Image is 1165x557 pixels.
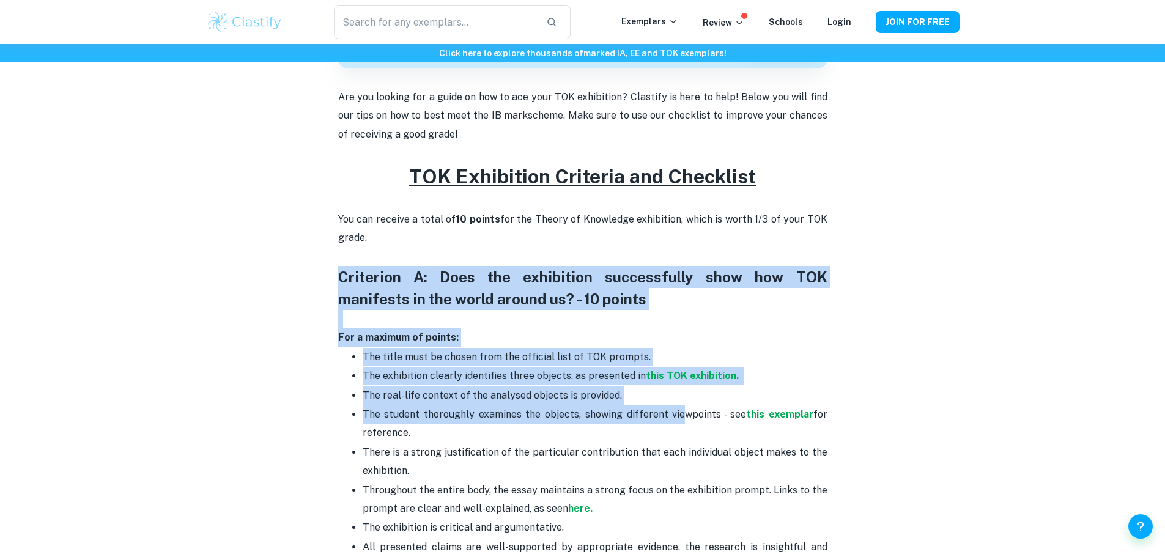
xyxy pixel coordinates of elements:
img: Clastify logo [206,10,284,34]
strong: 10 points [456,213,500,225]
p: The exhibition clearly identifies three objects, as presented in [363,367,827,385]
p: You can receive a total of for the Theory of Knowledge exhibition, which is worth 1/3 of your TOK... [338,210,827,266]
button: JOIN FOR FREE [876,11,960,33]
u: TOK Exhibition Criteria and Checklist [409,165,756,188]
a: Schools [769,17,803,27]
p: Are you looking for a guide on how to ace your TOK exhibition? Clastify is here to help! Below yo... [338,88,827,144]
p: The real-life context of the analysed objects is provided. [363,386,827,405]
h3: Criterion A: Does the exhibition successfully show how TOK manifests in the world around us? - 10... [338,266,827,310]
p: There is a strong justification of the particular contribution that each individual object makes ... [363,443,827,481]
p: Throughout the entire body, the essay maintains a strong focus on the exhibition prompt. Links to... [363,481,827,518]
strong: For a maximum of points: [338,331,459,343]
a: Login [827,17,851,27]
a: this TOK exhibition. [646,370,739,382]
p: Review [703,16,744,29]
input: Search for any exemplars... [334,5,536,39]
p: The exhibition is critical and argumentative. [363,518,827,537]
button: Help and Feedback [1128,514,1153,539]
p: Exemplars [621,15,678,28]
a: here. [568,503,593,514]
h6: Click here to explore thousands of marked IA, EE and TOK exemplars ! [2,46,1163,60]
p: The title must be chosen from the official list of TOK prompts. [363,348,827,366]
p: The student thoroughly examines the objects, showing different viewpoints - see for reference. [363,405,827,443]
a: this exemplar [746,408,813,420]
